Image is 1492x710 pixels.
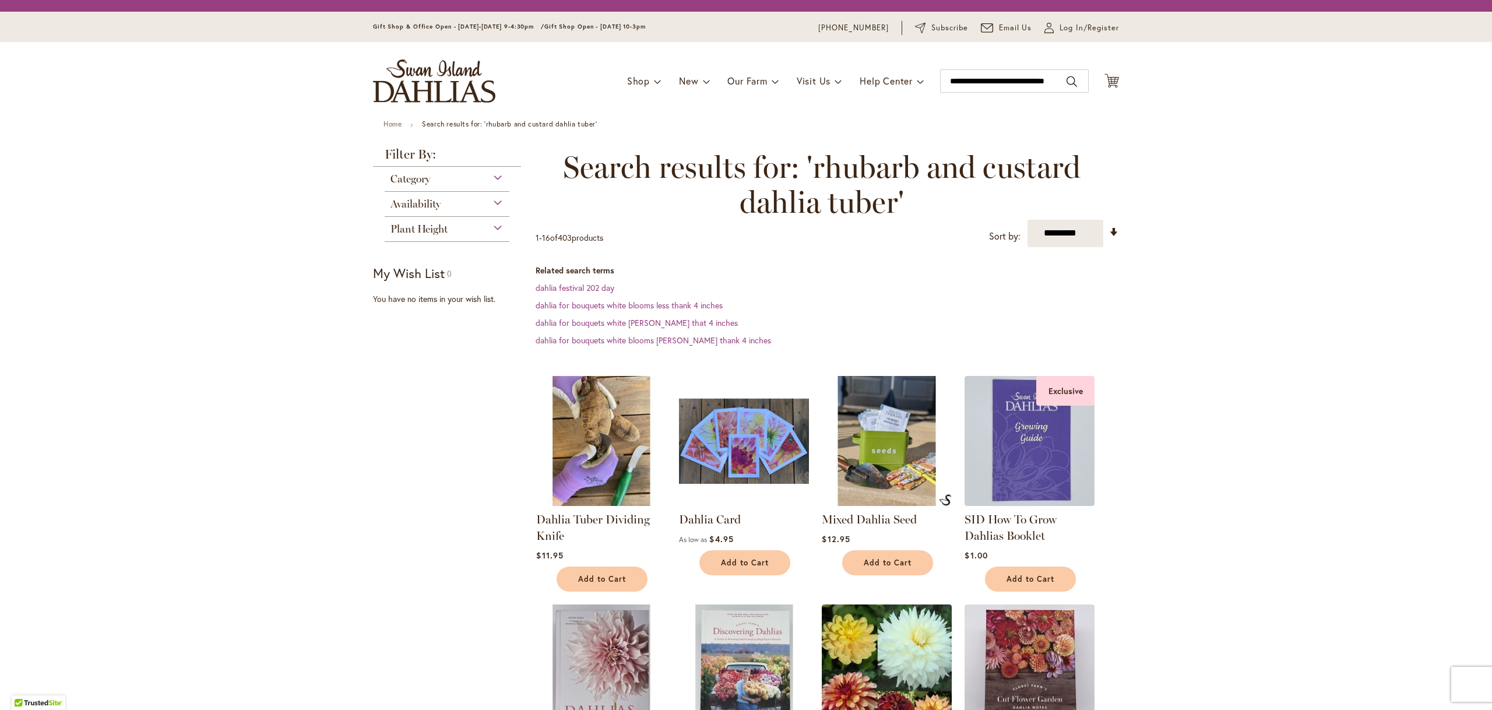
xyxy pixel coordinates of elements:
a: dahlia for bouquets white [PERSON_NAME] that 4 inches [536,317,738,328]
span: $4.95 [709,533,733,544]
span: Add to Cart [1007,574,1054,584]
span: As low as [679,535,707,544]
span: Our Farm [727,75,767,87]
button: Add to Cart [985,567,1076,592]
p: - of products [536,229,603,247]
span: $11.95 [536,550,563,561]
span: 1 [536,232,539,243]
a: store logo [373,59,495,103]
a: Mixed Dahlia Seed [822,512,917,526]
span: Search results for: 'rhubarb and custard dahlia tuber' [536,150,1107,220]
span: 403 [558,232,572,243]
a: Dahlia Card [679,512,741,526]
span: Log In/Register [1060,22,1119,34]
a: Mixed Dahlia Seed Mixed Dahlia Seed [822,497,952,508]
div: Exclusive [1036,376,1095,406]
a: dahlia for bouquets white blooms less thank 4 inches [536,300,723,311]
span: $1.00 [965,550,987,561]
button: Add to Cart [557,567,648,592]
button: Add to Cart [699,550,790,575]
span: Shop [627,75,650,87]
dt: Related search terms [536,265,1119,276]
a: [PHONE_NUMBER] [818,22,889,34]
a: Log In/Register [1044,22,1119,34]
span: Add to Cart [721,558,769,568]
a: Swan Island Dahlias - How to Grow Guide Exclusive [965,497,1095,508]
span: Category [390,173,430,185]
span: 16 [542,232,550,243]
span: Add to Cart [864,558,912,568]
span: Add to Cart [578,574,626,584]
a: Subscribe [915,22,968,34]
a: dahlia for bouquets white blooms [PERSON_NAME] thank 4 inches [536,335,771,346]
span: Plant Height [390,223,448,236]
label: Sort by: [989,226,1021,247]
img: Mixed Dahlia Seed [939,494,952,506]
span: Visit Us [797,75,831,87]
a: Dahlia Tuber Dividing Knife [536,512,650,543]
a: Dahlia Tuber Dividing Knife [536,497,666,508]
a: SID How To Grow Dahlias Booklet [965,512,1057,543]
span: Availability [390,198,441,210]
img: Swan Island Dahlias - How to Grow Guide [965,376,1095,506]
a: Group shot of Dahlia Cards [679,497,809,508]
span: Gift Shop & Office Open - [DATE]-[DATE] 9-4:30pm / [373,23,544,30]
button: Add to Cart [842,550,933,575]
iframe: Launch Accessibility Center [9,669,41,701]
strong: My Wish List [373,265,445,282]
span: Gift Shop Open - [DATE] 10-3pm [544,23,646,30]
span: Email Us [999,22,1032,34]
a: Email Us [981,22,1032,34]
a: Home [383,119,402,128]
strong: Filter By: [373,148,521,167]
span: $12.95 [822,533,850,544]
img: Mixed Dahlia Seed [822,376,952,506]
span: New [679,75,698,87]
span: Help Center [860,75,913,87]
div: You have no items in your wish list. [373,293,529,305]
strong: Search results for: 'rhubarb and custard dahlia tuber' [422,119,597,128]
a: dahlia festival 202 day [536,282,614,293]
img: Group shot of Dahlia Cards [679,376,809,506]
span: Subscribe [931,22,968,34]
img: Dahlia Tuber Dividing Knife [536,376,666,506]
